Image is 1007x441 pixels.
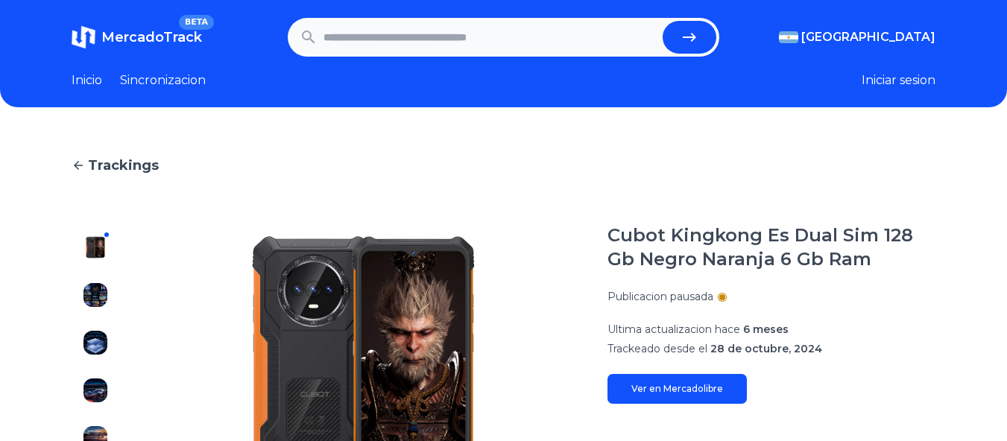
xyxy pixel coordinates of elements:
p: Publicacion pausada [607,289,713,304]
span: 28 de octubre, 2024 [710,342,822,355]
span: [GEOGRAPHIC_DATA] [801,28,935,46]
span: MercadoTrack [101,29,202,45]
a: MercadoTrackBETA [72,25,202,49]
button: [GEOGRAPHIC_DATA] [779,28,935,46]
span: Ultima actualizacion hace [607,323,740,336]
a: Sincronizacion [120,72,206,89]
img: Cubot Kingkong Es Dual Sim 128 Gb Negro Naranja 6 Gb Ram [83,331,107,355]
button: Iniciar sesion [862,72,935,89]
img: Cubot Kingkong Es Dual Sim 128 Gb Negro Naranja 6 Gb Ram [83,283,107,307]
img: MercadoTrack [72,25,95,49]
span: Trackings [88,155,159,176]
h1: Cubot Kingkong Es Dual Sim 128 Gb Negro Naranja 6 Gb Ram [607,223,935,271]
img: Cubot Kingkong Es Dual Sim 128 Gb Negro Naranja 6 Gb Ram [83,378,107,402]
a: Ver en Mercadolibre [607,374,747,404]
img: Cubot Kingkong Es Dual Sim 128 Gb Negro Naranja 6 Gb Ram [83,235,107,259]
img: Argentina [779,31,798,43]
a: Trackings [72,155,935,176]
span: Trackeado desde el [607,342,707,355]
span: BETA [179,15,214,30]
span: 6 meses [743,323,789,336]
a: Inicio [72,72,102,89]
